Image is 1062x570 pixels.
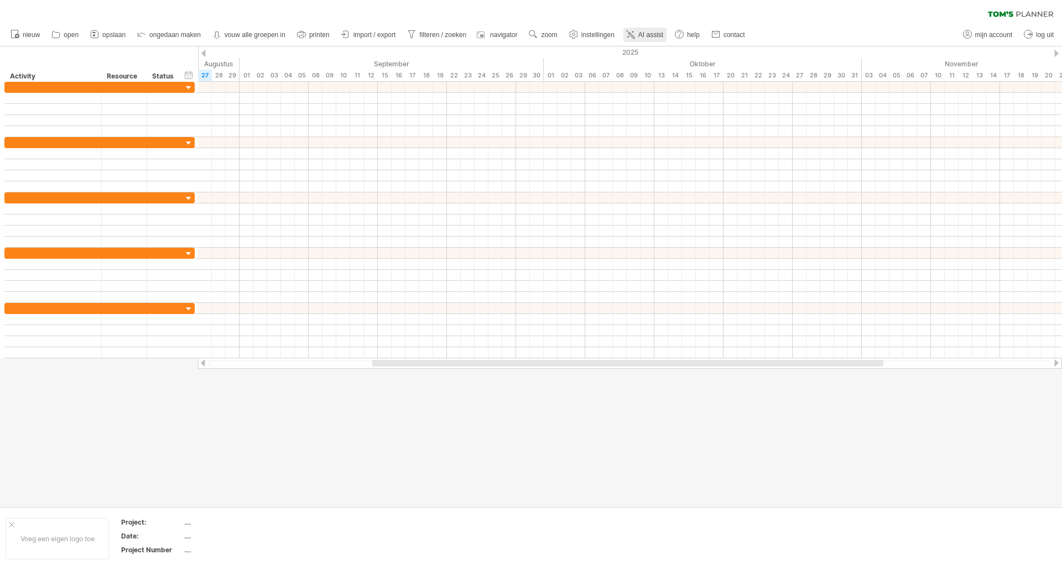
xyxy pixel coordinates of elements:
[461,70,475,81] div: dinsdag, 23 September 2025
[975,31,1012,39] span: mijn account
[149,31,201,39] span: ongedaan maken
[184,531,277,541] div: ....
[281,70,295,81] div: donderdag, 4 September 2025
[668,70,682,81] div: dinsdag, 14 Oktober 2025
[8,28,43,42] a: nieuw
[710,70,723,81] div: vrijdag, 17 Oktober 2025
[682,70,696,81] div: woensdag, 15 Oktober 2025
[959,70,972,81] div: woensdag, 12 November 2025
[1000,70,1014,81] div: maandag, 17 November 2025
[294,28,333,42] a: printen
[986,70,1000,81] div: vrijdag, 14 November 2025
[641,70,654,81] div: vrijdag, 10 Oktober 2025
[121,545,182,555] div: Project Number
[820,70,834,81] div: woensdag, 29 Oktober 2025
[295,70,309,81] div: vrijdag, 5 September 2025
[960,28,1016,42] a: mijn account
[267,70,281,81] div: woensdag, 3 September 2025
[848,70,862,81] div: vrijdag, 31 Oktober 2025
[475,28,520,42] a: navigator
[1021,28,1057,42] a: log uit
[226,70,240,81] div: vrijdag, 29 Augustus 2025
[309,31,330,39] span: printen
[253,70,267,81] div: dinsdag, 2 September 2025
[687,31,700,39] span: help
[405,70,419,81] div: woensdag, 17 September 2025
[488,70,502,81] div: donderdag, 25 September 2025
[121,517,182,527] div: Project:
[889,70,903,81] div: woensdag, 5 November 2025
[876,70,889,81] div: dinsdag, 4 November 2025
[972,70,986,81] div: donderdag, 13 November 2025
[544,58,862,70] div: Oktober 2025
[709,28,748,42] a: contact
[447,70,461,81] div: maandag, 22 September 2025
[765,70,779,81] div: donderdag, 23 Oktober 2025
[566,28,618,42] a: instellingen
[585,70,599,81] div: maandag, 6 Oktober 2025
[102,31,126,39] span: opslaan
[419,70,433,81] div: donderdag, 18 September 2025
[541,31,557,39] span: zoom
[737,70,751,81] div: dinsdag, 21 Oktober 2025
[6,518,109,559] div: Voeg een eigen logo toe
[544,70,558,81] div: woensdag, 1 Oktober 2025
[526,28,560,42] a: zoom
[184,545,277,555] div: ....
[210,28,289,42] a: vouw alle groepen in
[240,58,544,70] div: September 2025
[672,28,703,42] a: help
[623,28,667,42] a: AI assist
[152,71,176,82] div: Status
[945,70,959,81] div: dinsdag, 11 November 2025
[1042,70,1055,81] div: donderdag, 20 November 2025
[599,70,613,81] div: dinsdag, 7 Oktober 2025
[806,70,820,81] div: dinsdag, 28 Oktober 2025
[225,31,285,39] strong: vouw alle groepen in
[87,28,129,42] a: opslaan
[490,31,517,39] span: navigator
[581,31,615,39] span: instellingen
[638,31,663,39] span: AI assist
[530,70,544,81] div: dinsdag, 30 September 2025
[240,70,253,81] div: maandag, 1 September 2025
[723,31,745,39] span: contact
[1014,70,1028,81] div: dinsdag, 18 November 2025
[779,70,793,81] div: vrijdag, 24 Oktober 2025
[378,70,392,81] div: maandag, 15 September 2025
[309,70,322,81] div: maandag, 8 September 2025
[64,31,79,39] span: open
[903,70,917,81] div: donderdag, 6 November 2025
[613,70,627,81] div: woensdag, 8 Oktober 2025
[336,70,350,81] div: woensdag, 10 September 2025
[107,71,140,82] div: Resource
[198,70,212,81] div: woensdag, 27 Augustus 2025
[793,70,806,81] div: maandag, 27 Oktober 2025
[23,31,40,39] span: nieuw
[1028,70,1042,81] div: woensdag, 19 November 2025
[212,70,226,81] div: donderdag, 28 Augustus 2025
[1036,31,1054,39] span: log uit
[392,70,405,81] div: dinsdag, 16 September 2025
[350,70,364,81] div: donderdag, 11 September 2025
[322,70,336,81] div: dinsdag, 9 September 2025
[627,70,641,81] div: donderdag, 9 Oktober 2025
[121,531,182,541] div: Date:
[862,70,876,81] div: maandag, 3 November 2025
[751,70,765,81] div: woensdag, 22 Oktober 2025
[917,70,931,81] div: vrijdag, 7 November 2025
[475,70,488,81] div: woensdag, 24 September 2025
[184,517,277,527] div: ....
[353,31,396,39] span: import / export
[723,70,737,81] div: maandag, 20 Oktober 2025
[10,71,95,82] div: Activity
[516,70,530,81] div: maandag, 29 September 2025
[834,70,848,81] div: donderdag, 30 Oktober 2025
[419,31,466,39] span: filteren / zoeken
[404,28,470,42] a: filteren / zoeken
[654,70,668,81] div: maandag, 13 Oktober 2025
[696,70,710,81] div: donderdag, 16 Oktober 2025
[571,70,585,81] div: vrijdag, 3 Oktober 2025
[49,28,82,42] a: open
[134,28,204,42] a: ongedaan maken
